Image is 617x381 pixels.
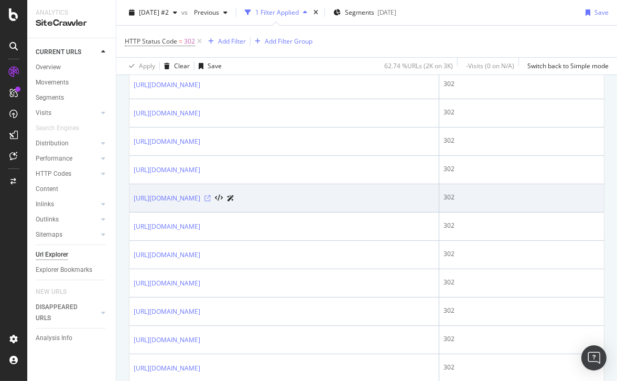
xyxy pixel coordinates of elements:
[36,123,79,134] div: Search Engines
[134,193,200,204] a: [URL][DOMAIN_NAME]
[134,250,200,260] a: [URL][DOMAIN_NAME]
[36,302,98,324] a: DISAPPEARED URLS
[443,193,600,202] div: 302
[443,79,600,89] div: 302
[443,164,600,174] div: 302
[184,34,195,49] span: 302
[125,37,177,46] span: HTTP Status Code
[36,184,109,195] a: Content
[36,229,62,240] div: Sitemaps
[36,62,61,73] div: Overview
[204,195,211,202] a: Visit Online Page
[36,108,51,119] div: Visits
[36,108,98,119] a: Visits
[125,4,181,21] button: [DATE] #2
[160,58,190,75] button: Clear
[443,334,600,344] div: 302
[265,37,312,46] div: Add Filter Group
[36,229,98,240] a: Sitemaps
[581,4,609,21] button: Save
[466,61,514,70] div: - Visits ( 0 on N/A )
[36,302,89,324] div: DISAPPEARED URLS
[36,8,107,17] div: Analytics
[194,58,222,75] button: Save
[181,8,190,17] span: vs
[139,61,155,70] div: Apply
[36,153,72,164] div: Performance
[443,108,600,117] div: 302
[36,123,90,134] a: Search Engines
[36,199,54,210] div: Inlinks
[134,108,200,119] a: [URL][DOMAIN_NAME]
[523,58,609,75] button: Switch back to Simple mode
[36,333,109,344] a: Analysis Info
[215,195,223,202] button: View HTML Source
[36,214,59,225] div: Outlinks
[139,8,169,17] span: 2025 Aug. 19th #2
[384,61,453,70] div: 62.74 % URLs ( 2K on 3K )
[443,278,600,287] div: 302
[134,136,200,147] a: [URL][DOMAIN_NAME]
[36,138,69,149] div: Distribution
[36,17,107,29] div: SiteCrawler
[227,193,234,204] a: AI Url Details
[581,345,607,371] div: Open Intercom Messenger
[36,62,109,73] a: Overview
[527,61,609,70] div: Switch back to Simple mode
[36,47,98,58] a: CURRENT URLS
[36,47,81,58] div: CURRENT URLS
[134,221,200,232] a: [URL][DOMAIN_NAME]
[251,35,312,48] button: Add Filter Group
[36,168,98,179] a: HTTP Codes
[36,287,77,298] a: NEW URLS
[134,165,200,175] a: [URL][DOMAIN_NAME]
[345,8,374,17] span: Segments
[36,77,69,88] div: Movements
[36,199,98,210] a: Inlinks
[208,61,222,70] div: Save
[36,184,58,195] div: Content
[36,264,92,276] div: Explorer Bookmarks
[377,8,396,17] div: [DATE]
[311,7,320,18] div: times
[594,8,609,17] div: Save
[218,37,246,46] div: Add Filter
[443,221,600,230] div: 302
[241,4,311,21] button: 1 Filter Applied
[134,335,200,345] a: [URL][DOMAIN_NAME]
[125,58,155,75] button: Apply
[179,37,182,46] span: =
[174,61,190,70] div: Clear
[134,80,200,90] a: [URL][DOMAIN_NAME]
[36,77,109,88] a: Movements
[443,363,600,372] div: 302
[36,264,109,276] a: Explorer Bookmarks
[190,4,232,21] button: Previous
[36,249,109,260] a: Url Explorer
[134,306,200,317] a: [URL][DOMAIN_NAME]
[36,168,71,179] div: HTTP Codes
[190,8,219,17] span: Previous
[255,8,299,17] div: 1 Filter Applied
[443,136,600,145] div: 302
[36,92,109,103] a: Segments
[36,333,72,344] div: Analysis Info
[36,153,98,164] a: Performance
[36,287,67,298] div: NEW URLS
[329,4,400,21] button: Segments[DATE]
[134,363,200,374] a: [URL][DOMAIN_NAME]
[204,35,246,48] button: Add Filter
[36,214,98,225] a: Outlinks
[36,92,64,103] div: Segments
[36,249,68,260] div: Url Explorer
[36,138,98,149] a: Distribution
[443,306,600,315] div: 302
[134,278,200,289] a: [URL][DOMAIN_NAME]
[443,249,600,259] div: 302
